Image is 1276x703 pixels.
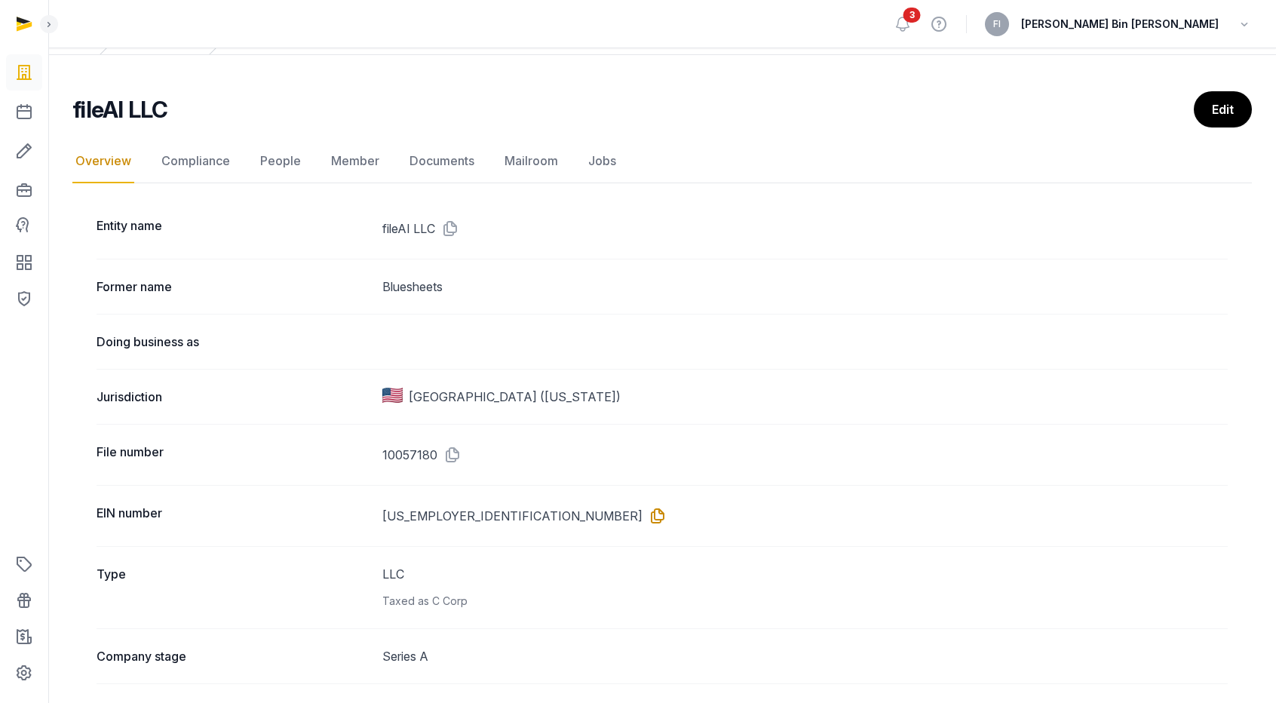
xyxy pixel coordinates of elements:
a: People [257,140,304,183]
dd: Series A [382,647,1228,665]
a: Jobs [585,140,619,183]
a: Documents [406,140,477,183]
dt: File number [97,443,370,467]
dd: 10057180 [382,443,1228,467]
h2: fileAI LLC [72,96,168,123]
div: Taxed as C Corp [382,592,1228,610]
span: [PERSON_NAME] Bin [PERSON_NAME] [1021,15,1219,33]
a: Edit [1194,91,1252,127]
dd: Bluesheets [382,278,1228,296]
a: Overview [72,140,134,183]
dd: [US_EMPLOYER_IDENTIFICATION_NUMBER] [382,504,1228,528]
button: FI [985,12,1009,36]
dd: fileAI LLC [382,216,1228,241]
dt: Company stage [97,647,370,665]
nav: Tabs [72,140,1252,183]
dt: Doing business as [97,333,370,351]
a: Member [328,140,382,183]
dt: Entity name [97,216,370,241]
a: Compliance [158,140,233,183]
iframe: Chat Widget [1005,528,1276,703]
dt: EIN number [97,504,370,528]
span: 3 [903,8,921,23]
dt: Former name [97,278,370,296]
span: FI [993,20,1001,29]
dt: Jurisdiction [97,388,370,406]
dd: LLC [382,565,1228,610]
a: Mailroom [502,140,561,183]
span: [GEOGRAPHIC_DATA] ([US_STATE]) [409,388,621,406]
dt: Type [97,565,370,610]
